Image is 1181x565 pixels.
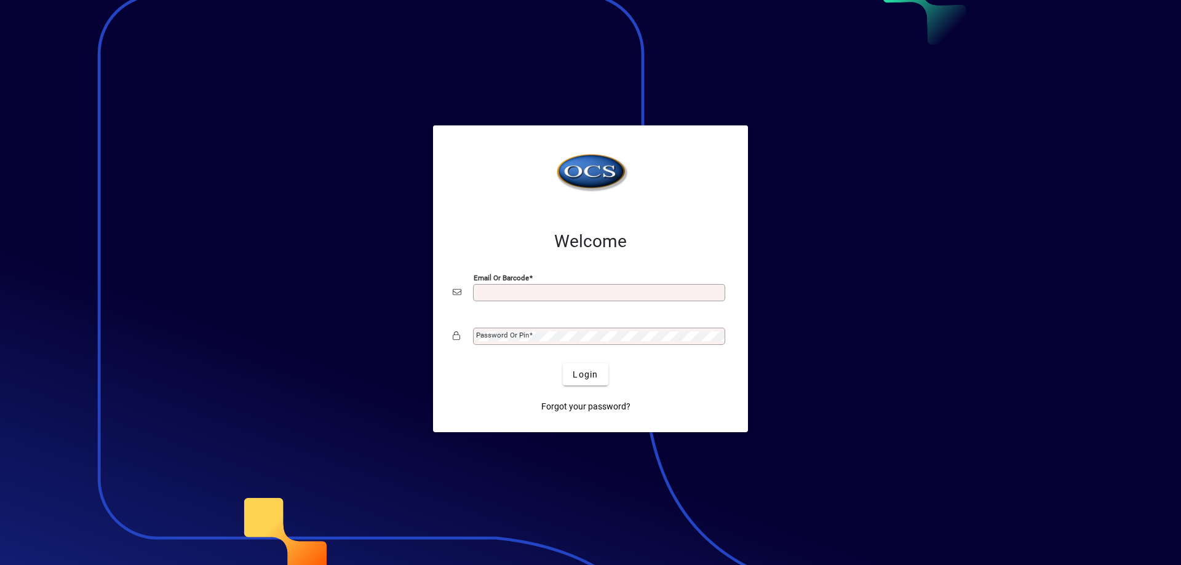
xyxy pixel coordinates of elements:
mat-label: Password or Pin [476,331,529,339]
h2: Welcome [453,231,728,252]
span: Login [573,368,598,381]
a: Forgot your password? [536,395,635,417]
button: Login [563,363,608,385]
mat-label: Email or Barcode [474,274,529,282]
span: Forgot your password? [541,400,630,413]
